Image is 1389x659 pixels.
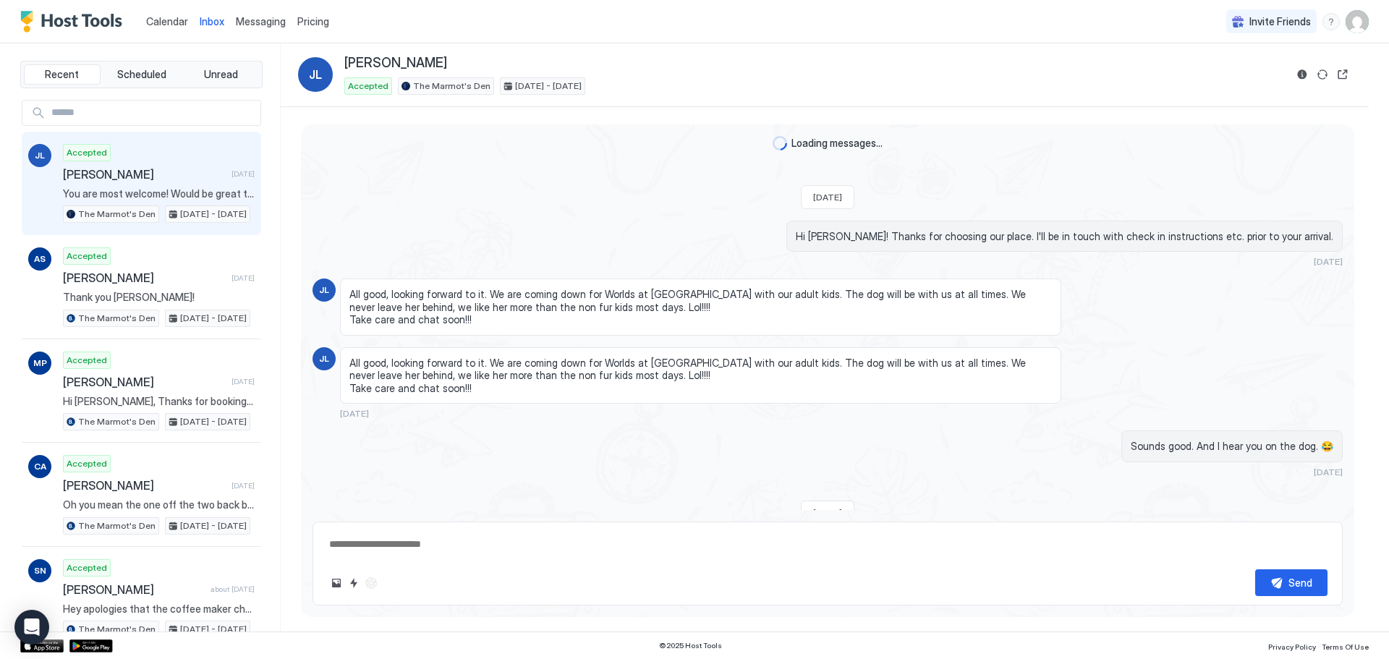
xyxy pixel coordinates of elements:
span: The Marmot's Den [78,415,156,428]
span: [DATE] [231,377,255,386]
span: [PERSON_NAME] [63,478,226,493]
span: MP [33,357,47,370]
span: [DATE] - [DATE] [180,415,247,428]
span: JL [319,284,329,297]
span: Scheduled [117,68,166,81]
span: [DATE] [231,169,255,179]
span: The Marmot's Den [78,623,156,636]
span: [DATE] - [DATE] [515,80,582,93]
div: Send [1288,575,1312,590]
span: [PERSON_NAME] [63,582,205,597]
span: [DATE] [813,507,842,518]
a: Host Tools Logo [20,11,129,33]
span: Accepted [67,354,107,367]
button: Open reservation [1334,66,1351,83]
span: JL [309,66,322,83]
span: Recent [45,68,79,81]
span: The Marmot's Den [78,312,156,325]
span: Inbox [200,15,224,27]
a: Calendar [146,14,188,29]
span: [DATE] - [DATE] [180,623,247,636]
span: AS [34,252,46,265]
span: © 2025 Host Tools [659,641,722,650]
span: Sounds good. And I hear you on the dog. 😂 [1131,440,1333,453]
input: Input Field [46,101,260,125]
span: Thank you [PERSON_NAME]! [63,291,255,304]
span: All good, looking forward to it. We are coming down for Worlds at [GEOGRAPHIC_DATA] with our adul... [349,288,1052,326]
span: [PERSON_NAME] [63,375,226,389]
span: Accepted [67,457,107,470]
span: Unread [204,68,238,81]
span: The Marmot's Den [78,519,156,532]
span: [DATE] [231,481,255,490]
span: Accepted [67,146,107,159]
span: All good, looking forward to it. We are coming down for Worlds at [GEOGRAPHIC_DATA] with our adul... [349,357,1052,395]
button: Quick reply [345,574,362,592]
span: [DATE] [1314,467,1343,477]
span: [PERSON_NAME] [63,167,226,182]
span: [DATE] [813,192,842,203]
span: Privacy Policy [1268,642,1316,651]
span: You are most welcome! Would be great to see you again. [63,187,255,200]
span: JL [319,352,329,365]
span: Pricing [297,15,329,28]
span: JL [35,149,45,162]
span: Messaging [236,15,286,27]
a: Terms Of Use [1322,638,1369,653]
span: SN [34,564,46,577]
button: Scheduled [103,64,180,85]
span: about [DATE] [211,584,255,594]
span: Calendar [146,15,188,27]
div: User profile [1346,10,1369,33]
span: Hey apologies that the coffee maker chose you guys to blow up on. Hope you enjoyed your stay! [63,603,255,616]
button: Sync reservation [1314,66,1331,83]
button: Recent [24,64,101,85]
span: [DATE] - [DATE] [180,312,247,325]
span: Accepted [67,561,107,574]
a: Inbox [200,14,224,29]
div: menu [1322,13,1340,30]
a: Google Play Store [69,639,113,652]
span: [PERSON_NAME] [344,55,447,72]
a: Privacy Policy [1268,638,1316,653]
span: [PERSON_NAME] [63,271,226,285]
button: Reservation information [1294,66,1311,83]
span: Oh you mean the one off the two back bedrooms? Have never heard it called that before. 😊 [63,498,255,511]
span: The Marmot's Den [413,80,490,93]
span: [DATE] [231,273,255,283]
span: Accepted [348,80,388,93]
div: Open Intercom Messenger [14,610,49,645]
div: loading [773,136,787,150]
span: Hi [PERSON_NAME], Thanks for booking our place! I'll send you more details including check-in ins... [63,395,255,408]
span: The Marmot's Den [78,208,156,221]
span: [DATE] [340,408,369,419]
span: Terms Of Use [1322,642,1369,651]
button: Send [1255,569,1328,596]
button: Upload image [328,574,345,592]
span: Invite Friends [1249,15,1311,28]
span: [DATE] - [DATE] [180,519,247,532]
a: Messaging [236,14,286,29]
a: App Store [20,639,64,652]
button: Unread [182,64,259,85]
span: [DATE] - [DATE] [180,208,247,221]
span: CA [34,460,46,473]
div: tab-group [20,61,263,88]
span: Hi [PERSON_NAME]! Thanks for choosing our place. I'll be in touch with check in instructions etc.... [796,230,1333,243]
span: [DATE] [1314,256,1343,267]
span: Accepted [67,250,107,263]
span: Loading messages... [791,137,883,150]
